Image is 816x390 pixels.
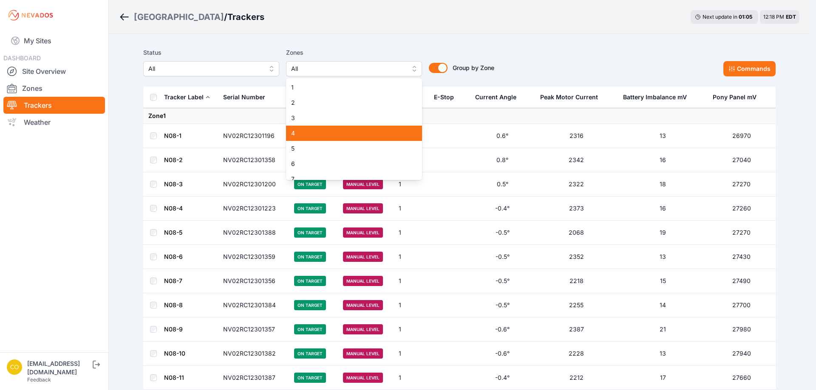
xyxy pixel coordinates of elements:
span: 6 [291,160,407,168]
span: 2 [291,98,407,107]
button: All [286,61,422,76]
span: 4 [291,129,407,137]
span: 5 [291,144,407,153]
span: 7 [291,175,407,183]
span: 3 [291,114,407,122]
span: All [291,64,405,74]
div: All [286,78,422,180]
span: 1 [291,83,407,92]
